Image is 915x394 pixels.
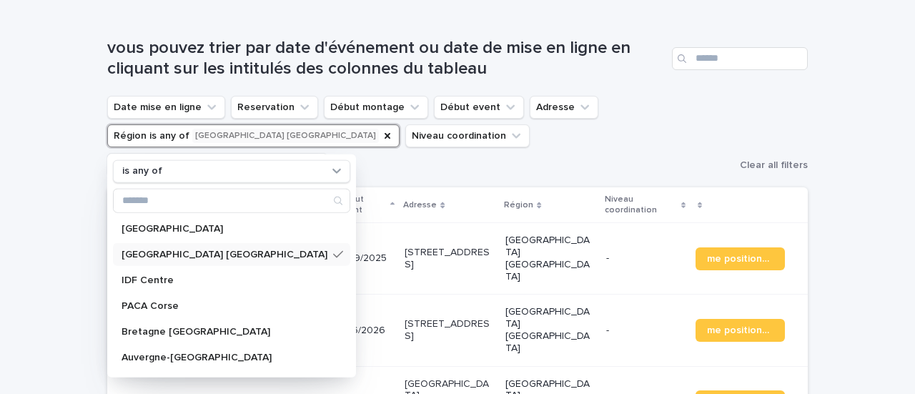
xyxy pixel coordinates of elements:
button: Région [107,124,400,147]
p: Bretagne [GEOGRAPHIC_DATA] [122,326,327,336]
tr: [DATE]R 25 06 1561R 25 06 1561 [DATE]13/6/2026[STREET_ADDRESS][GEOGRAPHIC_DATA] [GEOGRAPHIC_DATA]... [107,295,808,366]
button: Clear all filters [734,154,808,176]
p: [STREET_ADDRESS] [405,247,494,271]
p: Niveau coordination [605,192,677,218]
span: me positionner [707,325,773,335]
p: Adresse [403,197,437,213]
a: me positionner [696,247,785,270]
p: - [606,252,684,265]
a: me positionner [696,319,785,342]
input: Search [114,189,350,212]
button: Début montage [324,96,428,119]
div: Search [113,188,350,212]
button: Formulaire positionnement coordianteur [107,153,327,176]
p: 13/6/2026 [340,325,393,337]
button: Début event [434,96,524,119]
p: [GEOGRAPHIC_DATA] [GEOGRAPHIC_DATA] [505,306,595,354]
p: 27/9/2025 [340,252,393,265]
tr: -R 25 08 1497R 25 08 1497 [DATE]27/9/2025[STREET_ADDRESS][GEOGRAPHIC_DATA] [GEOGRAPHIC_DATA]-me p... [107,223,808,295]
p: is any of [122,165,162,177]
p: Début event [338,192,387,218]
button: Niveau coordination [405,124,530,147]
span: Clear all filters [740,160,808,170]
button: Adresse [530,96,598,119]
p: Auvergne-[GEOGRAPHIC_DATA] [122,352,327,362]
span: me positionner [707,254,773,264]
p: [STREET_ADDRESS] [405,318,494,343]
p: [GEOGRAPHIC_DATA] [GEOGRAPHIC_DATA] [122,249,327,259]
button: Date mise en ligne [107,96,225,119]
p: IDF Centre [122,275,327,285]
button: Reservation [231,96,318,119]
p: [GEOGRAPHIC_DATA] [122,223,327,233]
p: [GEOGRAPHIC_DATA] [GEOGRAPHIC_DATA] [505,235,595,282]
p: Région [504,197,533,213]
input: Search [672,47,808,70]
h1: vous pouvez trier par date d'événement ou date de mise en ligne en cliquant sur les intitulés des... [107,38,666,79]
p: - [606,325,684,337]
p: PACA Corse [122,300,327,310]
